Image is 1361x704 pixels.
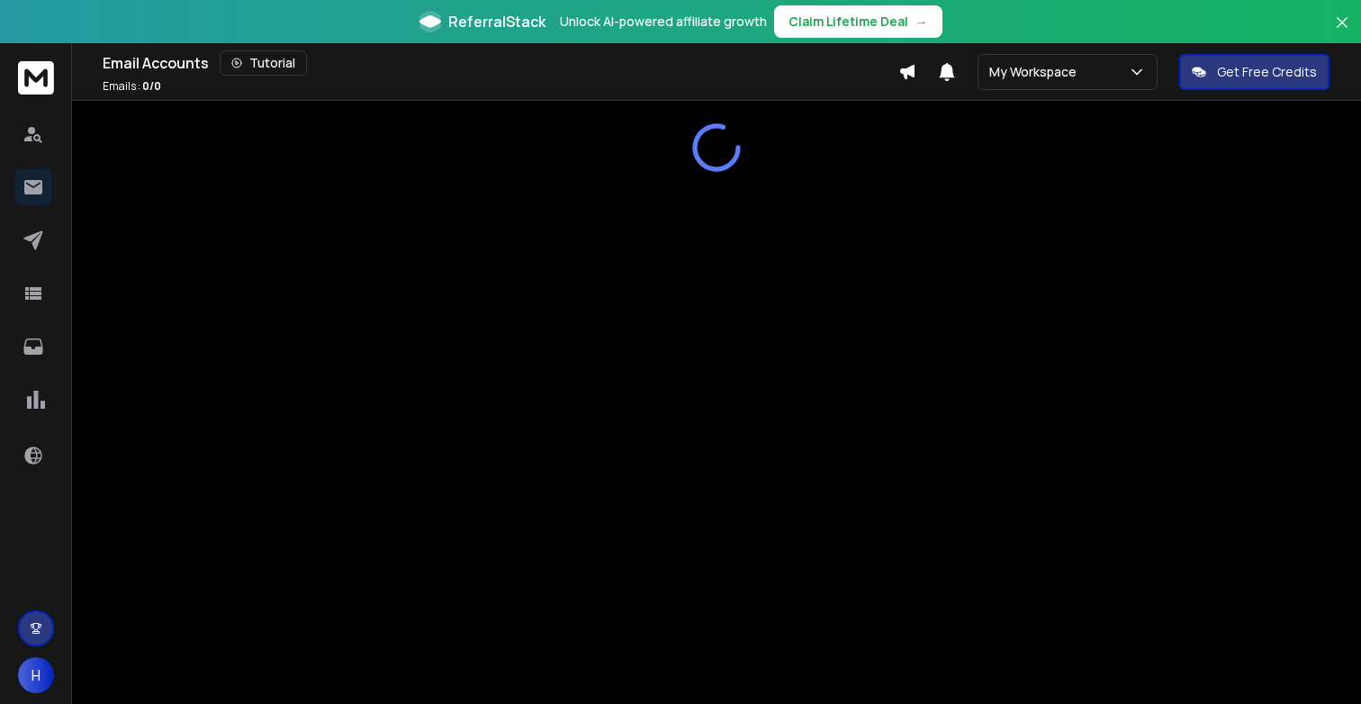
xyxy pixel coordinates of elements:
[989,63,1084,81] p: My Workspace
[18,657,54,693] button: H
[103,79,161,94] p: Emails :
[560,13,767,31] p: Unlock AI-powered affiliate growth
[103,50,898,76] div: Email Accounts
[774,5,942,38] button: Claim Lifetime Deal→
[1217,63,1317,81] p: Get Free Credits
[915,13,928,31] span: →
[448,11,545,32] span: ReferralStack
[220,50,307,76] button: Tutorial
[1179,54,1329,90] button: Get Free Credits
[142,78,161,94] span: 0 / 0
[1330,11,1354,54] button: Close banner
